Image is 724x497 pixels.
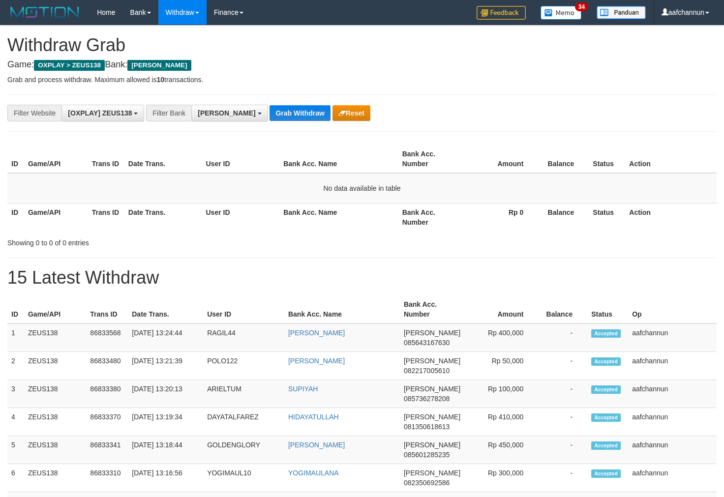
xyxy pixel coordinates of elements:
[591,469,621,478] span: Accepted
[146,105,191,121] div: Filter Bank
[404,339,450,347] span: Copy 085643167630 to clipboard
[628,295,717,323] th: Op
[86,352,128,380] td: 86833480
[7,323,24,352] td: 1
[288,441,345,449] a: [PERSON_NAME]
[24,352,86,380] td: ZEUS138
[7,234,294,248] div: Showing 0 to 0 of 0 entries
[404,367,450,375] span: Copy 082217005610 to clipboard
[124,203,202,231] th: Date Trans.
[127,60,191,71] span: [PERSON_NAME]
[203,323,284,352] td: RAGIL44
[464,464,538,492] td: Rp 300,000
[591,329,621,338] span: Accepted
[404,413,460,421] span: [PERSON_NAME]
[24,203,88,231] th: Game/API
[332,105,370,121] button: Reset
[404,329,460,337] span: [PERSON_NAME]
[270,105,330,121] button: Grab Withdraw
[86,408,128,436] td: 86833370
[464,295,538,323] th: Amount
[24,464,86,492] td: ZEUS138
[7,203,24,231] th: ID
[404,395,450,403] span: Copy 085736278208 to clipboard
[404,423,450,431] span: Copy 081350618613 to clipboard
[591,413,621,422] span: Accepted
[279,145,398,173] th: Bank Acc. Name
[34,60,105,71] span: OXPLAY > ZEUS138
[625,203,717,231] th: Action
[284,295,400,323] th: Bank Acc. Name
[86,380,128,408] td: 86833380
[24,323,86,352] td: ZEUS138
[464,352,538,380] td: Rp 50,000
[24,380,86,408] td: ZEUS138
[398,145,462,173] th: Bank Acc. Number
[462,203,539,231] th: Rp 0
[203,295,284,323] th: User ID
[86,464,128,492] td: 86833310
[7,75,717,85] p: Grab and process withdraw. Maximum allowed is transactions.
[464,380,538,408] td: Rp 100,000
[7,173,717,204] td: No data available in table
[61,105,144,121] button: [OXPLAY] ZEUS138
[625,145,717,173] th: Action
[198,109,255,117] span: [PERSON_NAME]
[128,436,203,464] td: [DATE] 13:18:44
[7,35,717,55] h1: Withdraw Grab
[538,145,589,173] th: Balance
[86,295,128,323] th: Trans ID
[202,203,280,231] th: User ID
[156,76,164,84] strong: 10
[7,145,24,173] th: ID
[464,436,538,464] td: Rp 450,000
[404,479,450,487] span: Copy 082350692586 to clipboard
[191,105,268,121] button: [PERSON_NAME]
[464,323,538,352] td: Rp 400,000
[538,464,587,492] td: -
[124,145,202,173] th: Date Trans.
[597,6,646,19] img: panduan.png
[86,436,128,464] td: 86833341
[7,436,24,464] td: 5
[589,203,625,231] th: Status
[538,323,587,352] td: -
[628,352,717,380] td: aafchannun
[288,385,318,393] a: SUPIYAH
[589,145,625,173] th: Status
[628,436,717,464] td: aafchannun
[7,268,717,288] h1: 15 Latest Withdraw
[288,469,339,477] a: YOGIMAULANA
[404,441,460,449] span: [PERSON_NAME]
[575,2,588,11] span: 34
[288,329,345,337] a: [PERSON_NAME]
[591,357,621,366] span: Accepted
[24,436,86,464] td: ZEUS138
[591,441,621,450] span: Accepted
[288,357,345,365] a: [PERSON_NAME]
[538,408,587,436] td: -
[400,295,464,323] th: Bank Acc. Number
[24,295,86,323] th: Game/API
[538,295,587,323] th: Balance
[24,145,88,173] th: Game/API
[203,380,284,408] td: ARIELTUM
[628,464,717,492] td: aafchannun
[128,323,203,352] td: [DATE] 13:24:44
[538,436,587,464] td: -
[7,60,717,70] h4: Game: Bank:
[591,385,621,394] span: Accepted
[462,145,539,173] th: Amount
[404,385,460,393] span: [PERSON_NAME]
[203,408,284,436] td: DAYATALFAREZ
[477,6,526,20] img: Feedback.jpg
[538,203,589,231] th: Balance
[7,464,24,492] td: 6
[628,380,717,408] td: aafchannun
[538,380,587,408] td: -
[398,203,462,231] th: Bank Acc. Number
[128,352,203,380] td: [DATE] 13:21:39
[541,6,582,20] img: Button%20Memo.svg
[279,203,398,231] th: Bank Acc. Name
[7,380,24,408] td: 3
